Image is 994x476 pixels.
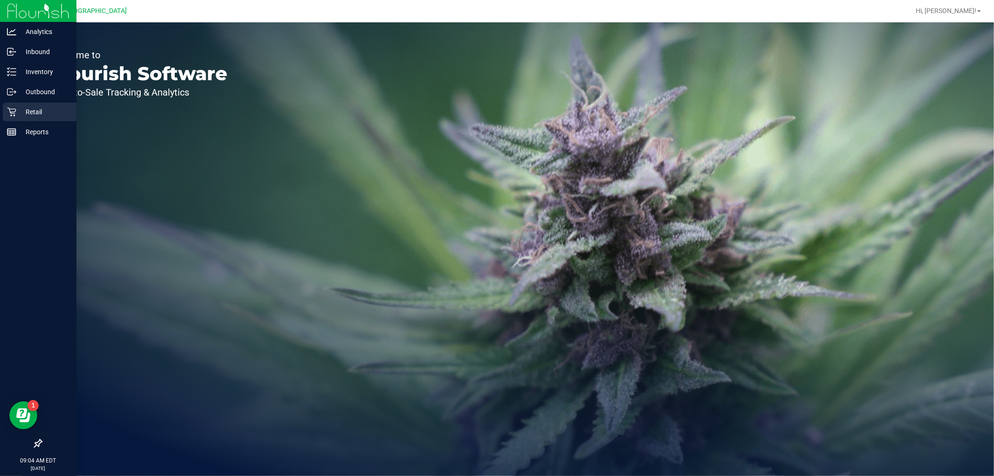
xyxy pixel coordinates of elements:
[63,7,127,15] span: [GEOGRAPHIC_DATA]
[4,456,72,465] p: 09:04 AM EDT
[16,106,72,117] p: Retail
[7,27,16,36] inline-svg: Analytics
[16,46,72,57] p: Inbound
[916,7,976,14] span: Hi, [PERSON_NAME]!
[4,465,72,472] p: [DATE]
[7,67,16,76] inline-svg: Inventory
[50,88,227,97] p: Seed-to-Sale Tracking & Analytics
[7,127,16,137] inline-svg: Reports
[16,86,72,97] p: Outbound
[9,401,37,429] iframe: Resource center
[50,64,227,83] p: Flourish Software
[16,66,72,77] p: Inventory
[7,87,16,97] inline-svg: Outbound
[50,50,227,60] p: Welcome to
[16,126,72,138] p: Reports
[7,47,16,56] inline-svg: Inbound
[16,26,72,37] p: Analytics
[27,400,39,411] iframe: Resource center unread badge
[7,107,16,117] inline-svg: Retail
